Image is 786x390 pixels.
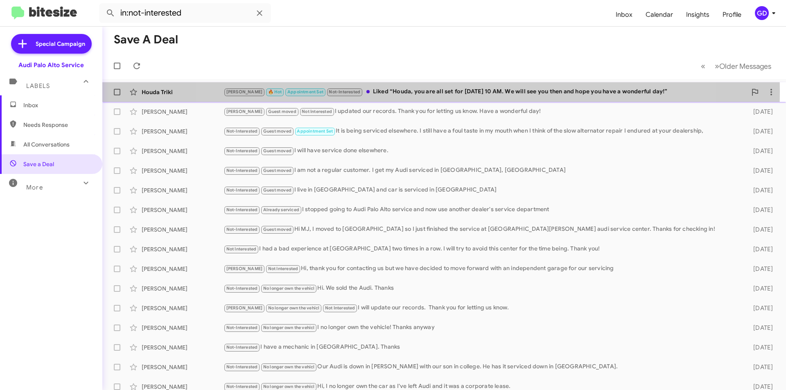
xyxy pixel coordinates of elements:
[18,61,84,69] div: Audi Palo Alto Service
[224,244,740,254] div: I had a bad experience at [GEOGRAPHIC_DATA] two times in a row. I will try to avoid this center f...
[26,82,50,90] span: Labels
[224,185,740,195] div: I live in [GEOGRAPHIC_DATA] and car is serviced in [GEOGRAPHIC_DATA]
[36,40,85,48] span: Special Campaign
[224,126,740,136] div: It is being serviced elsewhere. I still have a foul taste in my mouth when I think of the slow al...
[680,3,716,27] a: Insights
[740,265,779,273] div: [DATE]
[11,34,92,54] a: Special Campaign
[114,33,178,46] h1: Save a Deal
[268,305,320,311] span: No longer own the vehicl
[696,58,776,74] nav: Page navigation example
[224,323,740,332] div: I no longer own the vehicle! Thanks anyway
[226,227,258,232] span: Not-Interested
[325,305,355,311] span: Not Interested
[224,205,740,214] div: I stopped going to Audi Palo Alto service and now use another dealer's service department
[23,160,54,168] span: Save a Deal
[224,87,747,97] div: Liked “Houda, you are all set for [DATE] 10 AM. We will see you then and hope you have a wonderfu...
[142,88,224,96] div: Houda Triki
[263,187,291,193] span: Guest moved
[99,3,271,23] input: Search
[263,286,315,291] span: No longer own the vehicl
[719,62,771,71] span: Older Messages
[226,305,263,311] span: [PERSON_NAME]
[224,264,740,273] div: Hi, thank you for contacting us but we have decided to move forward with an independent garage fo...
[716,3,748,27] a: Profile
[142,108,224,116] div: [PERSON_NAME]
[142,324,224,332] div: [PERSON_NAME]
[740,284,779,293] div: [DATE]
[224,303,740,313] div: I will update our records. Thank you for letting us know.
[263,168,291,173] span: Guest moved
[226,128,258,134] span: Not-Interested
[740,245,779,253] div: [DATE]
[226,246,257,252] span: Not Interested
[287,89,323,95] span: Appointment Set
[696,58,710,74] button: Previous
[142,304,224,312] div: [PERSON_NAME]
[142,147,224,155] div: [PERSON_NAME]
[142,225,224,234] div: [PERSON_NAME]
[224,166,740,175] div: I am not a regular customer. I get my Audi serviced in [GEOGRAPHIC_DATA], [GEOGRAPHIC_DATA]
[224,225,740,234] div: Hi MJ, I moved to [GEOGRAPHIC_DATA] so I just finished the service at [GEOGRAPHIC_DATA][PERSON_NA...
[226,364,258,370] span: Not-Interested
[142,284,224,293] div: [PERSON_NAME]
[740,363,779,371] div: [DATE]
[740,343,779,352] div: [DATE]
[226,325,258,330] span: Not-Interested
[740,167,779,175] div: [DATE]
[740,225,779,234] div: [DATE]
[740,206,779,214] div: [DATE]
[740,304,779,312] div: [DATE]
[263,227,291,232] span: Guest moved
[748,6,777,20] button: GD
[224,362,740,372] div: Our Audi is down in [PERSON_NAME] with our son in college. He has it serviced down in [GEOGRAPHIC...
[740,186,779,194] div: [DATE]
[142,206,224,214] div: [PERSON_NAME]
[142,265,224,273] div: [PERSON_NAME]
[23,101,93,109] span: Inbox
[263,128,291,134] span: Guest moved
[263,148,291,153] span: Guest moved
[268,89,282,95] span: 🔥 Hot
[701,61,705,71] span: «
[224,146,740,156] div: I will have service done elsewhere.
[224,284,740,293] div: Hi. We sold the Audi. Thanks
[224,107,740,116] div: I updated our records. Thank you for letting us know. Have a wonderful day!
[142,363,224,371] div: [PERSON_NAME]
[142,245,224,253] div: [PERSON_NAME]
[226,286,258,291] span: Not-Interested
[226,148,258,153] span: Not-Interested
[740,324,779,332] div: [DATE]
[263,207,299,212] span: Already serviced
[297,128,333,134] span: Appointment Set
[755,6,769,20] div: GD
[263,384,315,389] span: No longer own the vehicl
[740,127,779,135] div: [DATE]
[268,266,298,271] span: Not Interested
[639,3,680,27] a: Calendar
[226,207,258,212] span: Not-Interested
[226,89,263,95] span: [PERSON_NAME]
[715,61,719,71] span: »
[710,58,776,74] button: Next
[268,109,296,114] span: Guest moved
[226,266,263,271] span: [PERSON_NAME]
[26,184,43,191] span: More
[263,364,315,370] span: No longer own the vehicl
[142,127,224,135] div: [PERSON_NAME]
[302,109,332,114] span: Not Interested
[609,3,639,27] a: Inbox
[226,384,258,389] span: Not-Interested
[226,168,258,173] span: Not-Interested
[226,109,263,114] span: [PERSON_NAME]
[23,140,70,149] span: All Conversations
[740,147,779,155] div: [DATE]
[23,121,93,129] span: Needs Response
[224,343,740,352] div: I have a mechanic in [GEOGRAPHIC_DATA]. Thanks
[142,343,224,352] div: [PERSON_NAME]
[226,187,258,193] span: Not-Interested
[263,325,315,330] span: No longer own the vehicl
